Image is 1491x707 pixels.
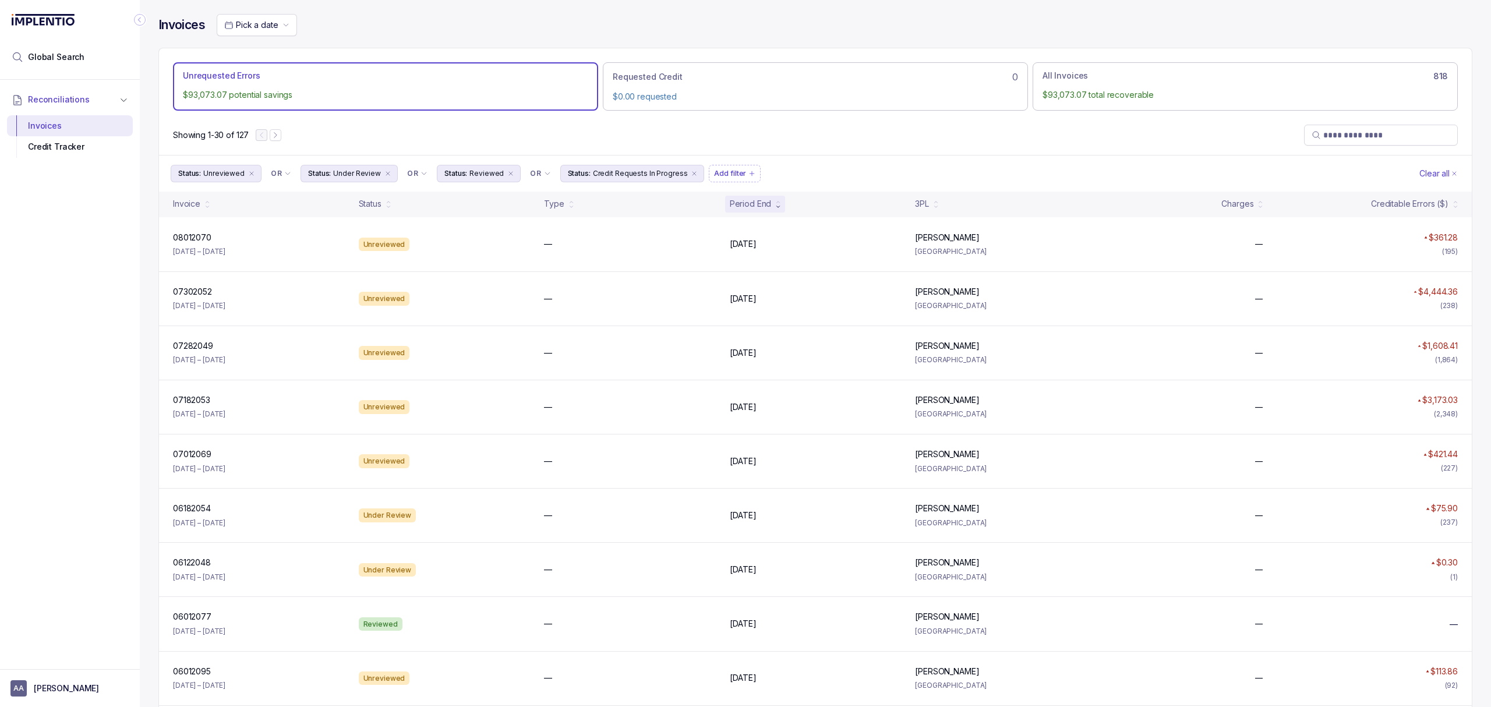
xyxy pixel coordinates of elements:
[10,680,129,697] button: User initials[PERSON_NAME]
[915,557,979,568] p: [PERSON_NAME]
[730,618,757,630] p: [DATE]
[359,198,381,210] div: Status
[34,683,99,694] p: [PERSON_NAME]
[915,198,929,210] div: 3PL
[1371,198,1448,210] div: Creditable Errors ($)
[359,346,410,360] div: Unreviewed
[437,165,521,182] button: Filter Chip Reviewed
[730,564,757,575] p: [DATE]
[173,611,211,623] p: 06012077
[1433,72,1448,81] h6: 818
[730,455,757,467] p: [DATE]
[730,401,757,413] p: [DATE]
[270,129,281,141] button: Next Page
[173,666,211,677] p: 06012095
[613,91,1018,102] p: $0.00 requested
[173,198,200,210] div: Invoice
[1417,165,1460,182] button: Clear Filters
[1414,291,1417,294] img: red pointer upwards
[173,571,225,583] p: [DATE] – [DATE]
[173,557,211,568] p: 06122048
[709,165,761,182] button: Filter Chip Add filter
[915,503,979,514] p: [PERSON_NAME]
[173,408,225,420] p: [DATE] – [DATE]
[173,129,249,141] p: Showing 1-30 of 127
[544,293,552,305] p: —
[1440,300,1458,312] div: (238)
[1418,399,1421,402] img: red pointer upwards
[1255,238,1263,250] p: —
[271,169,282,178] p: OR
[1428,448,1458,460] p: $421.44
[1430,666,1458,677] p: $113.86
[613,70,1018,84] div: 0
[544,238,552,250] p: —
[915,408,1087,420] p: [GEOGRAPHIC_DATA]
[359,238,410,252] div: Unreviewed
[915,666,979,677] p: [PERSON_NAME]
[183,89,588,101] p: $93,073.07 potential savings
[183,70,260,82] p: Unrequested Errors
[173,517,225,529] p: [DATE] – [DATE]
[1426,507,1429,510] img: red pointer upwards
[171,165,1417,182] ul: Filter Group
[1435,354,1458,366] div: (1,864)
[1426,670,1429,673] img: red pointer upwards
[915,448,979,460] p: [PERSON_NAME]
[560,165,705,182] button: Filter Chip Credit Requests In Progress
[544,510,552,521] p: —
[544,672,552,684] p: —
[915,463,1087,475] p: [GEOGRAPHIC_DATA]
[10,680,27,697] span: User initials
[1450,618,1458,630] span: —
[593,168,688,179] p: Credit Requests In Progress
[173,286,212,298] p: 07302052
[1255,618,1263,630] p: —
[28,51,84,63] span: Global Search
[173,625,225,637] p: [DATE] – [DATE]
[1434,408,1458,420] div: (2,348)
[915,286,979,298] p: [PERSON_NAME]
[506,169,515,178] div: remove content
[173,394,210,406] p: 07182053
[714,168,746,179] p: Add filter
[530,169,541,178] p: OR
[173,232,211,243] p: 08012070
[173,246,225,257] p: [DATE] – [DATE]
[301,165,398,182] button: Filter Chip Under Review
[266,165,296,182] button: Filter Chip Connector undefined
[915,354,1087,366] p: [GEOGRAPHIC_DATA]
[133,13,147,27] div: Collapse Icon
[544,618,552,630] p: —
[544,455,552,467] p: —
[1442,246,1458,257] div: (195)
[1255,672,1263,684] p: —
[173,448,211,460] p: 07012069
[224,19,278,31] search: Date Range Picker
[173,503,211,514] p: 06182054
[7,113,133,160] div: Reconciliations
[1418,286,1458,298] p: $4,444.36
[308,168,331,179] p: Status:
[173,62,1458,110] ul: Action Tab Group
[544,347,552,359] p: —
[359,617,402,631] div: Reviewed
[915,246,1087,257] p: [GEOGRAPHIC_DATA]
[525,165,555,182] button: Filter Chip Connector undefined
[1255,510,1263,521] p: —
[383,169,393,178] div: remove content
[359,671,410,685] div: Unreviewed
[613,71,683,83] p: Requested Credit
[915,232,979,243] p: [PERSON_NAME]
[1255,401,1263,413] p: —
[1043,89,1448,101] p: $93,073.07 total recoverable
[158,17,205,33] h4: Invoices
[530,169,550,178] li: Filter Chip Connector undefined
[1429,232,1458,243] p: $361.28
[544,198,564,210] div: Type
[544,401,552,413] p: —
